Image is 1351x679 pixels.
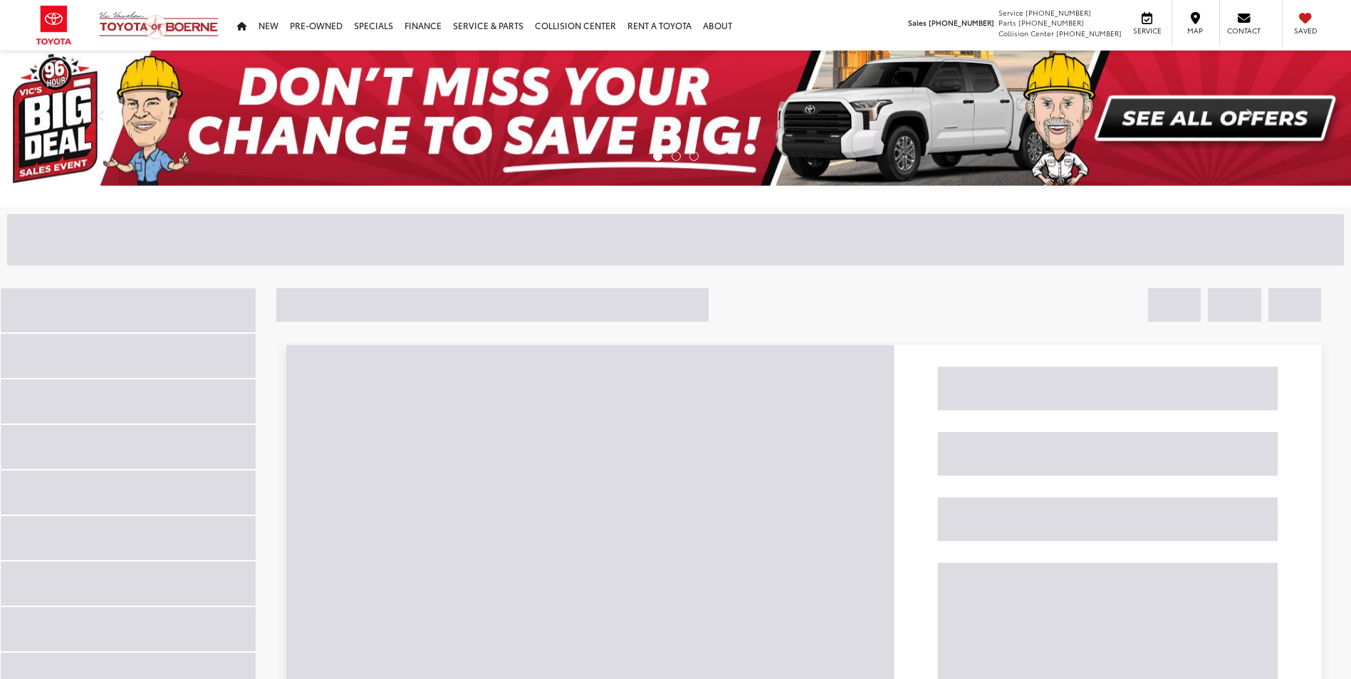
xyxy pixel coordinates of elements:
img: Vic Vaughan Toyota of Boerne [98,11,219,40]
span: Service [998,7,1023,18]
span: [PHONE_NUMBER] [1056,28,1122,38]
span: Collision Center [998,28,1054,38]
span: [PHONE_NUMBER] [929,17,994,28]
span: Map [1179,26,1211,36]
span: [PHONE_NUMBER] [1026,7,1091,18]
span: [PHONE_NUMBER] [1018,17,1084,28]
span: Saved [1290,26,1321,36]
span: Service [1131,26,1163,36]
span: Sales [908,17,927,28]
span: Parts [998,17,1016,28]
span: Contact [1227,26,1261,36]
